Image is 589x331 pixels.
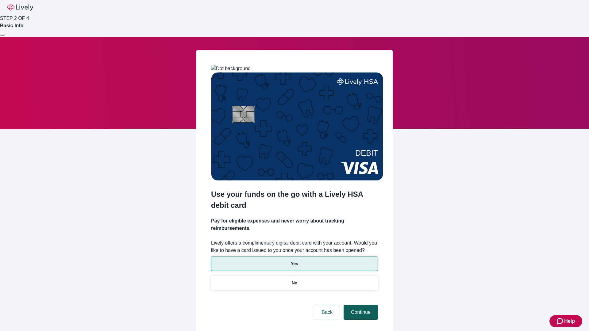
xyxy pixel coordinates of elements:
[292,280,298,286] p: No
[211,65,251,72] img: Dot background
[211,239,378,254] label: Lively offers a complimentary digital debit card with your account. Would you like to have a card...
[291,261,298,267] p: Yes
[564,318,575,325] span: Help
[314,305,340,320] button: Back
[211,72,383,181] img: Debit card
[344,305,378,320] button: Continue
[211,189,378,211] h2: Use your funds on the go with a Lively HSA debit card
[211,217,378,232] h4: Pay for eligible expenses and never worry about tracking reimbursements.
[211,257,378,271] button: Yes
[557,318,564,325] svg: Zendesk support icon
[211,276,378,290] button: No
[7,4,33,11] img: Lively
[549,315,582,327] button: Zendesk support iconHelp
